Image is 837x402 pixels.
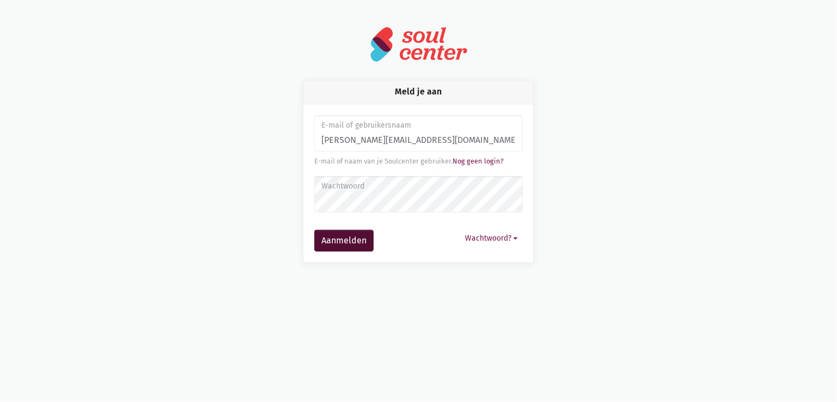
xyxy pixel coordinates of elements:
div: E-mail of naam van je Soulcenter gebruiker. [314,156,523,167]
img: logo-soulcenter-full.svg [370,26,468,62]
label: Wachtwoord [321,180,516,192]
button: Aanmelden [314,230,374,252]
button: Wachtwoord? [460,230,523,247]
form: Aanmelden [314,115,523,252]
label: E-mail of gebruikersnaam [321,120,516,131]
div: Meld je aan [303,80,534,104]
a: Nog geen login? [452,157,504,165]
